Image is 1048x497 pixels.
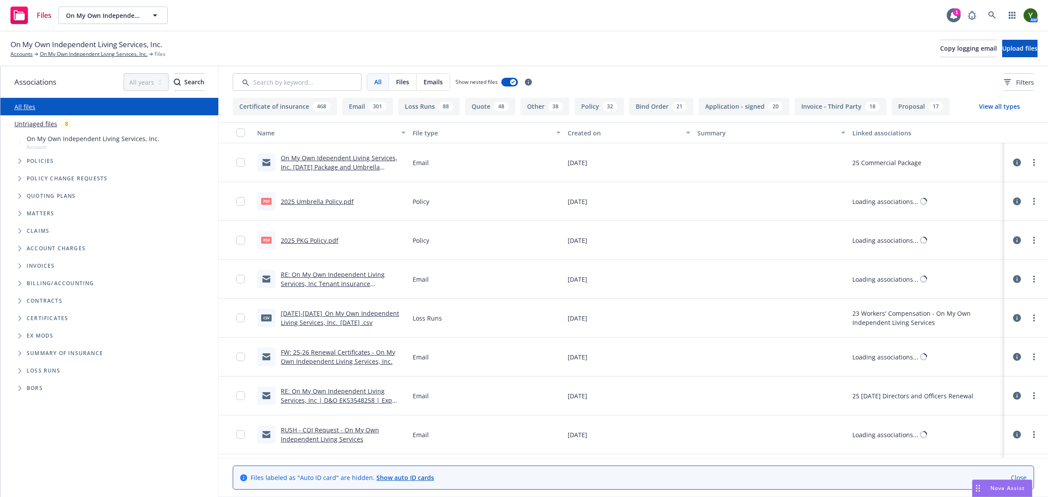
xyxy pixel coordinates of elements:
[852,236,918,245] div: Loading associations...
[369,102,386,111] div: 301
[568,314,587,323] span: [DATE]
[236,158,245,167] input: Toggle Row Selected
[0,275,218,397] div: Folder Tree Example
[27,368,60,373] span: Loss Runs
[990,484,1025,492] span: Nova Assist
[1029,429,1039,440] a: more
[568,236,587,245] span: [DATE]
[575,98,624,115] button: Policy
[568,275,587,284] span: [DATE]
[1029,196,1039,207] a: more
[257,128,396,138] div: Name
[972,480,1032,497] button: Nova Assist
[413,236,429,245] span: Policy
[795,98,886,115] button: Invoice - Third Party
[27,134,159,143] span: On My Own Independent Living Services, Inc.
[1011,473,1027,482] a: Close
[155,50,165,58] span: Files
[59,7,168,24] button: On My Own Independent Living Services, Inc.
[568,391,587,400] span: [DATE]
[963,7,981,24] a: Report a Bug
[1029,352,1039,362] a: more
[27,211,54,216] span: Matters
[1004,78,1034,87] span: Filters
[465,98,515,115] button: Quote
[281,426,379,443] a: RUSH - COI Request - On My Own Independent Living Services
[413,197,429,206] span: Policy
[261,198,272,204] span: pdf
[438,102,453,111] div: 88
[494,102,509,111] div: 48
[376,473,434,482] a: Show auto ID cards
[236,430,245,439] input: Toggle Row Selected
[27,246,86,251] span: Account charges
[852,352,918,362] div: Loading associations...
[409,122,565,143] button: File type
[14,103,35,111] a: All files
[27,176,107,181] span: Policy change requests
[940,44,997,52] span: Copy logging email
[254,122,409,143] button: Name
[61,119,72,129] div: 8
[174,79,181,86] svg: Search
[7,3,55,28] a: Files
[413,275,429,284] span: Email
[281,197,354,206] a: 2025 Umbrella Policy.pdf
[694,122,849,143] button: Summary
[953,8,961,16] div: 1
[281,387,392,414] a: RE: On My Own Independent Living Services, Inc | D&O EKS3548258 | Exp [DATE]
[27,263,55,269] span: Invoices
[1029,313,1039,323] a: more
[940,40,997,57] button: Copy logging email
[852,158,921,167] div: 25 Commercial Package
[27,316,68,321] span: Certificates
[396,77,409,86] span: Files
[548,102,563,111] div: 38
[1024,8,1038,22] img: photo
[236,352,245,361] input: Toggle Row Selected
[174,74,204,90] div: Search
[374,77,382,86] span: All
[251,473,434,482] span: Files labeled as "Auto ID card" are hidden.
[281,154,397,180] a: On My Own Idependent Living Services, Inc. [DATE] Package and Umbrella Renewal Policies
[568,158,587,167] span: [DATE]
[1003,7,1021,24] a: Switch app
[10,50,33,58] a: Accounts
[413,158,429,167] span: Email
[568,128,680,138] div: Created on
[1029,274,1039,284] a: more
[233,98,337,115] button: Certificate of insurance
[27,351,103,356] span: Summary of insurance
[236,314,245,322] input: Toggle Row Selected
[1029,157,1039,168] a: more
[40,50,148,58] a: On My Own Independent Living Services, Inc.
[27,193,76,199] span: Quoting plans
[849,122,1004,143] button: Linked associations
[14,76,56,88] span: Associations
[37,12,52,19] span: Files
[424,77,443,86] span: Emails
[1029,390,1039,401] a: more
[14,119,57,128] a: Untriaged files
[413,352,429,362] span: Email
[281,309,399,327] a: [DATE]-[DATE]_On My Own Independent Living Services, Inc._[DATE] .csv
[261,314,272,321] span: csv
[852,197,918,206] div: Loading associations...
[697,128,836,138] div: Summary
[261,237,272,243] span: pdf
[413,314,442,323] span: Loss Runs
[27,333,53,338] span: Ex Mods
[852,309,1001,327] div: 23 Workers' Compensation - On My Own Independent Living Services
[699,98,789,115] button: Application - signed
[852,391,973,400] div: 25 [DATE] Directors and Officers Renewal
[398,98,460,115] button: Loss Runs
[852,128,1001,138] div: Linked associations
[66,11,141,20] span: On My Own Independent Living Services, Inc.
[1004,73,1034,91] button: Filters
[672,102,687,111] div: 21
[965,98,1034,115] button: View all types
[281,348,395,366] a: FW: 25-26 Renewal Certificates - On My Own Independent Living Services, Inc.
[568,430,587,439] span: [DATE]
[629,98,693,115] button: Bind Order
[27,143,159,151] span: Account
